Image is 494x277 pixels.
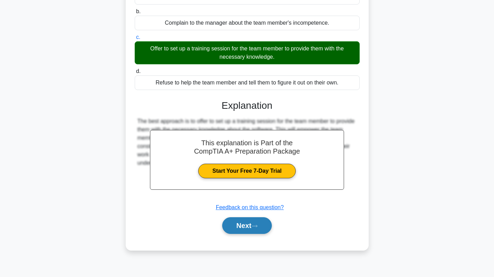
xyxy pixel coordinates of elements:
div: Complain to the manager about the team member's incompetence. [135,16,360,30]
div: The best approach is to offer to set up a training session for the team member to provide them wi... [137,117,357,167]
div: Refuse to help the team member and tell them to figure it out on their own. [135,75,360,90]
a: Feedback on this question? [216,204,284,210]
div: Offer to set up a training session for the team member to provide them with the necessary knowledge. [135,41,360,64]
h3: Explanation [139,100,355,112]
span: d. [136,68,141,74]
a: Start Your Free 7-Day Trial [198,164,296,178]
span: b. [136,8,141,14]
button: Next [222,217,272,234]
span: c. [136,34,140,40]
